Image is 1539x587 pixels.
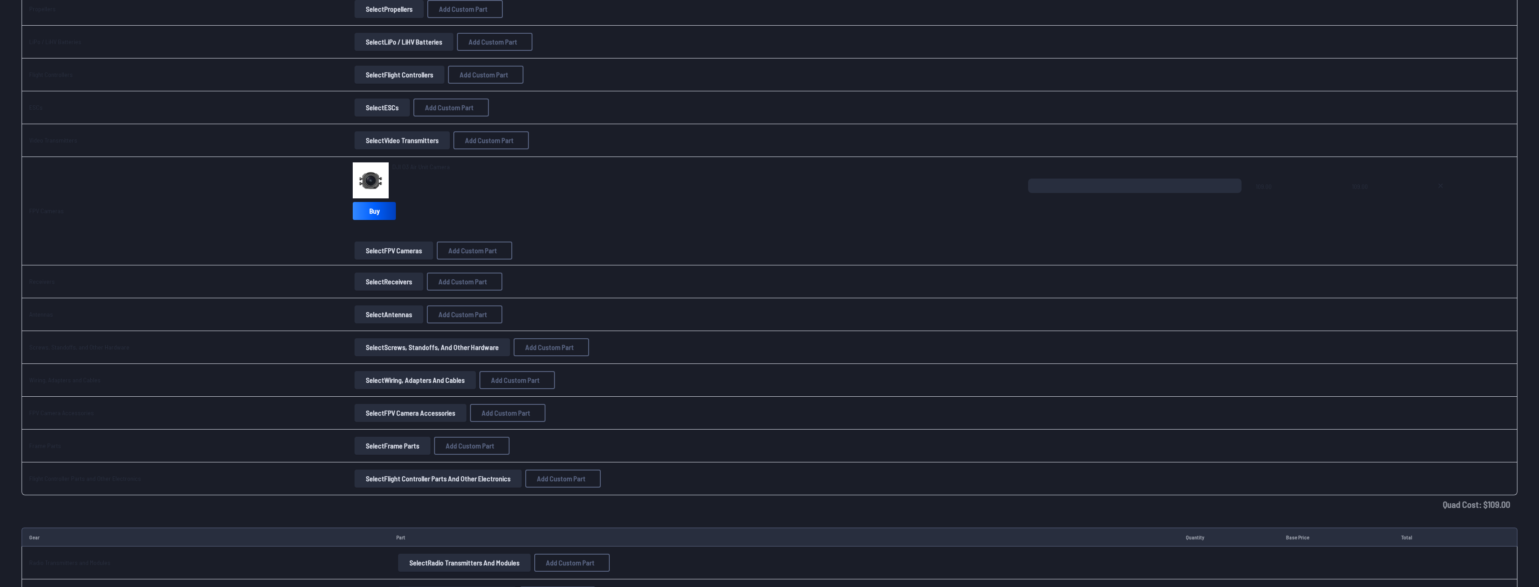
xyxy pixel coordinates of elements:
a: Radio Transmitters and Modules [29,559,111,566]
a: Receivers [29,278,55,285]
a: Flight Controller Parts and Other Electronics [29,475,141,482]
a: DJI O3 Air Unit Camera [392,162,450,171]
td: Gear [22,528,389,547]
button: SelectFlight Controller Parts and Other Electronics [355,470,522,488]
button: Add Custom Part [427,305,502,323]
a: SelectScrews, Standoffs, and Other Hardware [353,338,512,356]
button: Add Custom Part [448,66,523,84]
button: Add Custom Part [457,33,532,51]
button: SelectVideo Transmitters [355,131,450,149]
button: SelectFPV Camera Accessories [355,404,466,422]
button: Add Custom Part [427,273,502,291]
a: Screws, Standoffs, and Other Hardware [29,343,129,351]
a: SelectAntennas [353,305,425,323]
button: SelectRadio Transmitters and Modules [398,554,531,572]
a: FPV Camera Accessories [29,409,94,417]
span: 109.00 [1256,179,1338,222]
button: Add Custom Part [525,470,601,488]
button: SelectScrews, Standoffs, and Other Hardware [355,338,510,356]
span: Add Custom Part [525,344,574,351]
a: Propellers [29,5,56,13]
span: Add Custom Part [482,409,530,417]
a: SelectFlight Controller Parts and Other Electronics [353,470,523,488]
a: SelectFPV Cameras [353,242,435,260]
a: Buy [353,202,396,220]
td: Quantity [1179,528,1279,547]
span: Add Custom Part [439,311,487,318]
a: SelectFPV Camera Accessories [353,404,468,422]
button: Add Custom Part [453,131,529,149]
a: Frame Parts [29,442,61,449]
span: Add Custom Part [446,442,494,449]
a: SelectESCs [353,99,412,117]
span: Add Custom Part [448,247,497,254]
span: Add Custom Part [439,278,487,285]
a: FPV Cameras [29,207,64,215]
a: SelectFrame Parts [353,437,432,455]
button: Add Custom Part [514,338,589,356]
a: SelectReceivers [353,273,425,291]
a: SelectRadio Transmitters and Modules [396,554,532,572]
button: SelectFrame Parts [355,437,430,455]
a: Video Transmitters [29,136,77,144]
a: SelectFlight Controllers [353,66,446,84]
a: Flight Controllers [29,71,73,78]
a: LiPo / LiHV Batteries [29,38,81,45]
button: SelectReceivers [355,273,423,291]
td: Total [1394,528,1472,547]
button: Add Custom Part [434,437,510,455]
a: SelectVideo Transmitters [353,131,452,149]
button: Add Custom Part [413,99,489,117]
span: Add Custom Part [546,559,594,566]
span: Add Custom Part [439,5,488,13]
button: Add Custom Part [534,554,610,572]
span: 109.00 [1352,179,1415,222]
a: Wiring, Adapters and Cables [29,376,101,384]
a: Antennas [29,310,53,318]
a: ESCs [29,103,43,111]
button: SelectFlight Controllers [355,66,444,84]
span: Add Custom Part [469,38,517,45]
button: Add Custom Part [479,371,555,389]
span: Add Custom Part [460,71,508,78]
a: SelectLiPo / LiHV Batteries [353,33,455,51]
td: Base Price [1279,528,1394,547]
span: Add Custom Part [465,137,514,144]
button: SelectESCs [355,99,410,117]
button: SelectLiPo / LiHV Batteries [355,33,453,51]
span: Add Custom Part [491,376,540,384]
a: SelectWiring, Adapters and Cables [353,371,478,389]
span: Add Custom Part [537,475,585,482]
td: Part [389,528,1179,547]
button: SelectFPV Cameras [355,242,433,260]
span: DJI O3 Air Unit Camera [392,163,450,170]
button: SelectWiring, Adapters and Cables [355,371,476,389]
button: Add Custom Part [470,404,546,422]
td: Quad Cost: $ 109.00 [22,495,1517,513]
button: Add Custom Part [437,242,512,260]
span: Add Custom Part [425,104,474,111]
button: SelectAntennas [355,305,423,323]
img: image [353,162,389,198]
